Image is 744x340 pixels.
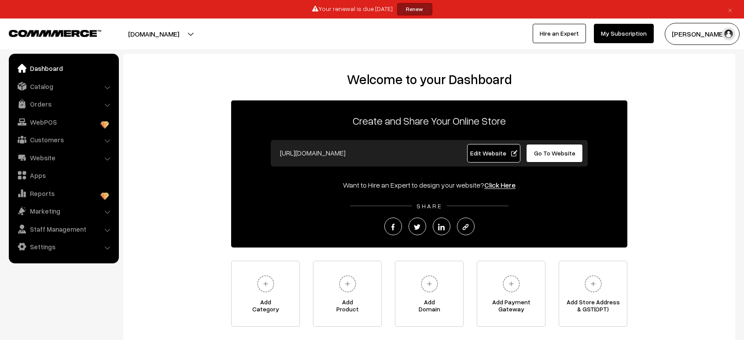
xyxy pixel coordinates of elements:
a: Add PaymentGateway [477,261,545,327]
img: plus.svg [499,272,523,296]
button: [PERSON_NAME] [665,23,740,45]
a: × [724,4,736,15]
a: Hire an Expert [533,24,586,43]
a: Click Here [484,181,516,189]
a: Settings [11,239,116,255]
a: Renew [397,3,432,15]
span: Add Payment Gateway [477,299,545,316]
a: Dashboard [11,60,116,76]
a: Edit Website [467,144,521,163]
span: Add Category [232,299,299,316]
img: plus.svg [254,272,278,296]
span: SHARE [412,202,447,210]
a: Apps [11,167,116,183]
a: Website [11,150,116,166]
a: Add Store Address& GST(OPT) [559,261,627,327]
span: Go To Website [534,149,575,157]
a: Go To Website [526,144,583,163]
a: Marketing [11,203,116,219]
h2: Welcome to your Dashboard [132,71,726,87]
span: Edit Website [470,149,517,157]
img: user [722,27,735,41]
p: Create and Share Your Online Store [231,113,627,129]
span: Add Store Address & GST(OPT) [559,299,627,316]
span: Add Domain [395,299,463,316]
img: COMMMERCE [9,30,101,37]
div: Your renewal is due [DATE] [3,3,741,15]
a: Reports [11,185,116,201]
a: Customers [11,132,116,148]
img: plus.svg [581,272,605,296]
div: Want to Hire an Expert to design your website? [231,180,627,190]
a: AddDomain [395,261,464,327]
a: COMMMERCE [9,27,86,38]
img: plus.svg [417,272,442,296]
a: WebPOS [11,114,116,130]
a: Orders [11,96,116,112]
a: My Subscription [594,24,654,43]
button: [DOMAIN_NAME] [97,23,210,45]
span: Add Product [313,299,381,316]
a: AddProduct [313,261,382,327]
img: plus.svg [335,272,360,296]
a: AddCategory [231,261,300,327]
a: Catalog [11,78,116,94]
a: Staff Management [11,221,116,237]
